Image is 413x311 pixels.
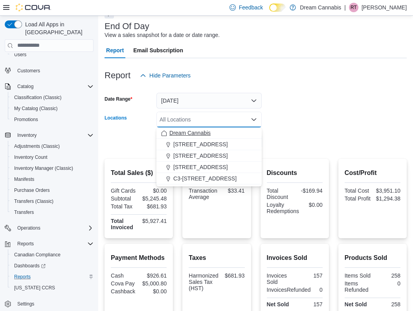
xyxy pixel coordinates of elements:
[111,280,137,287] div: Cova Pay
[374,195,400,202] div: $1,294.38
[349,3,358,12] div: Robert Taylor
[345,195,371,202] div: Total Profit
[8,103,97,114] button: My Catalog (Classic)
[296,188,323,194] div: -$169.94
[11,197,94,206] span: Transfers (Classic)
[156,93,262,109] button: [DATE]
[14,143,60,149] span: Adjustments (Classic)
[345,168,400,178] h2: Cost/Profit
[351,3,357,12] span: RT
[302,202,323,208] div: $0.00
[345,253,400,263] h2: Products Sold
[269,4,286,12] input: Dark Mode
[137,68,194,83] button: Hide Parameters
[105,22,149,31] h3: End Of Day
[189,253,244,263] h2: Taxes
[173,152,228,160] span: [STREET_ADDRESS]
[14,299,94,309] span: Settings
[14,52,26,58] span: Users
[149,72,191,79] span: Hide Parameters
[17,225,40,231] span: Operations
[345,188,371,194] div: Total Cost
[14,82,37,91] button: Catalog
[156,127,262,184] div: Choose from the following options
[8,141,97,152] button: Adjustments (Classic)
[17,83,33,90] span: Catalog
[267,272,293,285] div: Invoices Sold
[11,261,94,271] span: Dashboards
[11,208,37,217] a: Transfers
[14,252,61,258] span: Canadian Compliance
[296,301,323,307] div: 157
[267,168,323,178] h2: Discounts
[14,285,55,291] span: [US_STATE] CCRS
[156,173,262,184] button: C3-[STREET_ADDRESS]
[239,4,263,11] span: Feedback
[8,49,97,60] button: Users
[169,129,211,137] span: Dream Cannabis
[345,272,371,279] div: Items Sold
[22,20,94,36] span: Load All Apps in [GEOGRAPHIC_DATA]
[11,283,58,293] a: [US_STATE] CCRS
[11,250,94,259] span: Canadian Compliance
[267,301,289,307] strong: Net Sold
[8,185,97,196] button: Purchase Orders
[345,301,367,307] strong: Net Sold
[296,272,323,279] div: 157
[11,93,94,102] span: Classification (Classic)
[374,272,400,279] div: 258
[2,298,97,309] button: Settings
[374,301,400,307] div: 258
[14,94,62,101] span: Classification (Classic)
[11,115,41,124] a: Promotions
[11,153,94,162] span: Inventory Count
[11,208,94,217] span: Transfers
[105,31,220,39] div: View a sales snapshot for a date or date range.
[8,249,97,260] button: Canadian Compliance
[362,3,407,12] p: [PERSON_NAME]
[11,186,94,195] span: Purchase Orders
[133,42,183,58] span: Email Subscription
[267,202,299,214] div: Loyalty Redemptions
[11,104,94,113] span: My Catalog (Classic)
[11,272,94,282] span: Reports
[222,272,245,279] div: $681.93
[156,162,262,173] button: [STREET_ADDRESS]
[8,196,97,207] button: Transfers (Classic)
[111,195,137,202] div: Subtotal
[14,198,53,204] span: Transfers (Classic)
[11,50,29,59] a: Users
[11,261,49,271] a: Dashboards
[17,241,34,247] span: Reports
[314,287,323,293] div: 0
[11,50,94,59] span: Users
[267,287,311,293] div: InvoicesRefunded
[267,253,323,263] h2: Invoices Sold
[14,239,94,248] span: Reports
[14,239,37,248] button: Reports
[140,203,167,210] div: $681.93
[105,115,127,121] label: Locations
[300,3,341,12] p: Dream Cannabis
[11,164,94,173] span: Inventory Manager (Classic)
[14,131,40,140] button: Inventory
[14,176,34,182] span: Manifests
[14,165,73,171] span: Inventory Manager (Classic)
[111,253,167,263] h2: Payment Methods
[11,175,37,184] a: Manifests
[14,66,94,75] span: Customers
[14,223,94,233] span: Operations
[106,42,124,58] span: Report
[14,131,94,140] span: Inventory
[156,150,262,162] button: [STREET_ADDRESS]
[11,104,61,113] a: My Catalog (Classic)
[14,299,37,309] a: Settings
[14,263,46,269] span: Dashboards
[8,282,97,293] button: [US_STATE] CCRS
[14,187,50,193] span: Purchase Orders
[8,163,97,174] button: Inventory Manager (Classic)
[14,66,43,75] a: Customers
[11,175,94,184] span: Manifests
[16,4,51,11] img: Cova
[8,271,97,282] button: Reports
